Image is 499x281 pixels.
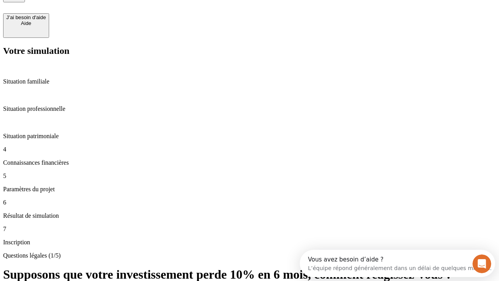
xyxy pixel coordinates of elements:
div: Aide [6,20,46,26]
div: J’ai besoin d'aide [6,14,46,20]
p: 5 [3,173,496,180]
div: Ouvrir le Messenger Intercom [3,3,215,25]
p: 4 [3,146,496,153]
div: Vous avez besoin d’aide ? [8,7,192,13]
p: Situation professionnelle [3,105,496,112]
p: 6 [3,199,496,206]
p: Inscription [3,239,496,246]
iframe: Intercom live chat [472,254,491,273]
p: Situation familiale [3,78,496,85]
p: Paramètres du projet [3,186,496,193]
p: Situation patrimoniale [3,133,496,140]
div: L’équipe répond généralement dans un délai de quelques minutes. [8,13,192,21]
p: Questions légales (1/5) [3,252,496,259]
h2: Votre simulation [3,46,496,56]
p: 7 [3,226,496,233]
iframe: Intercom live chat discovery launcher [300,250,495,277]
p: Résultat de simulation [3,212,496,219]
button: J’ai besoin d'aideAide [3,13,49,38]
p: Connaissances financières [3,159,496,166]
